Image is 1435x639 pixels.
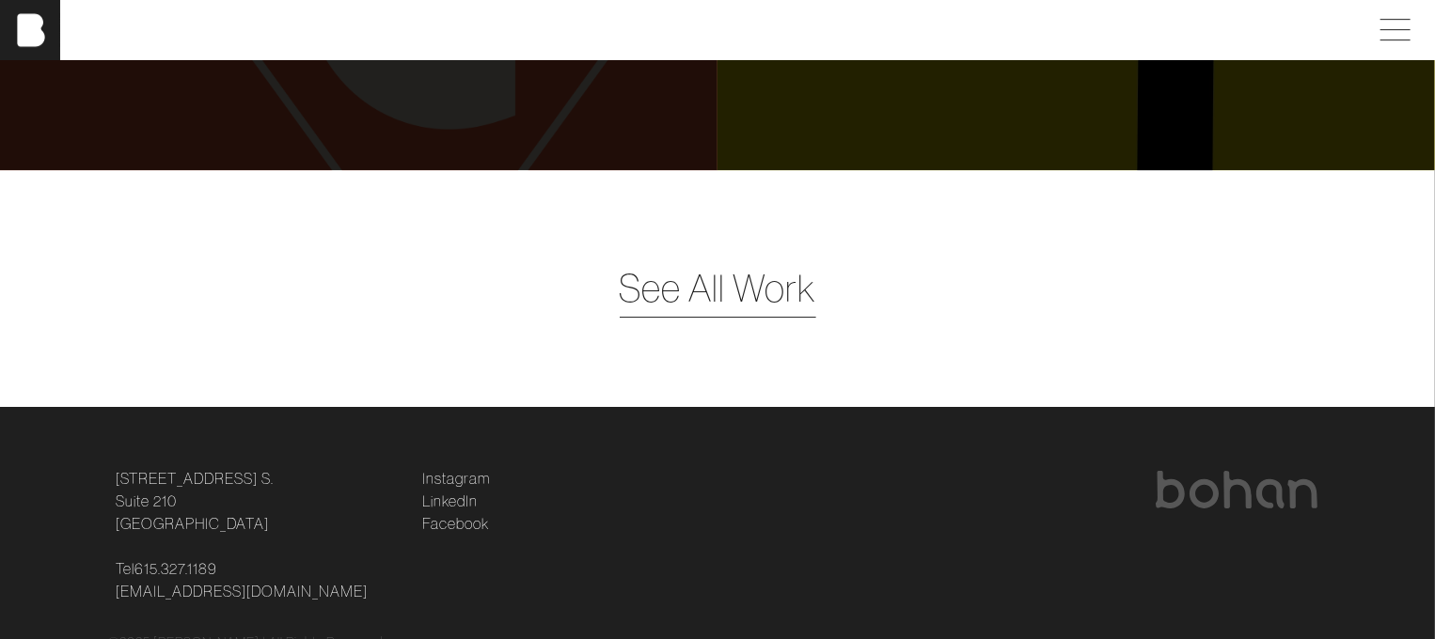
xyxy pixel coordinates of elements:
a: [STREET_ADDRESS] S.Suite 210[GEOGRAPHIC_DATA] [116,467,274,535]
p: Tel [116,557,400,602]
a: Facebook [422,512,489,535]
a: See All Work [620,260,816,317]
a: 615.327.1189 [134,557,217,580]
a: Instagram [422,467,490,490]
a: LinkedIn [422,490,478,512]
img: bohan logo [1154,471,1319,508]
a: [EMAIL_ADDRESS][DOMAIN_NAME] [116,580,368,602]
